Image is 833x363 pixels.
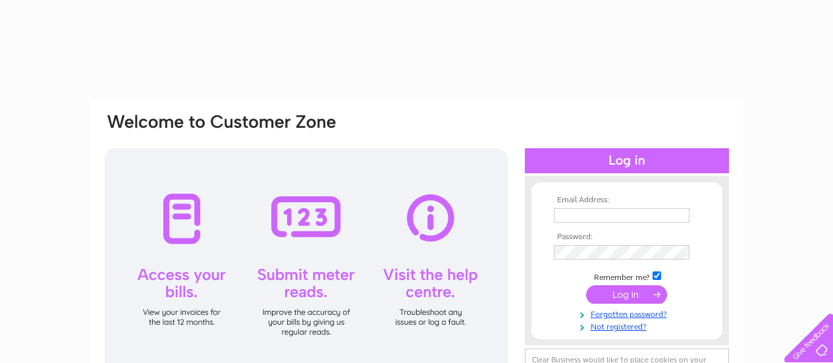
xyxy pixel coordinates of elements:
td: Remember me? [551,269,703,283]
th: Email Address: [551,196,703,205]
input: Submit [586,285,667,304]
th: Password: [551,233,703,242]
a: Not registered? [554,320,703,332]
a: Forgotten password? [554,307,703,320]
